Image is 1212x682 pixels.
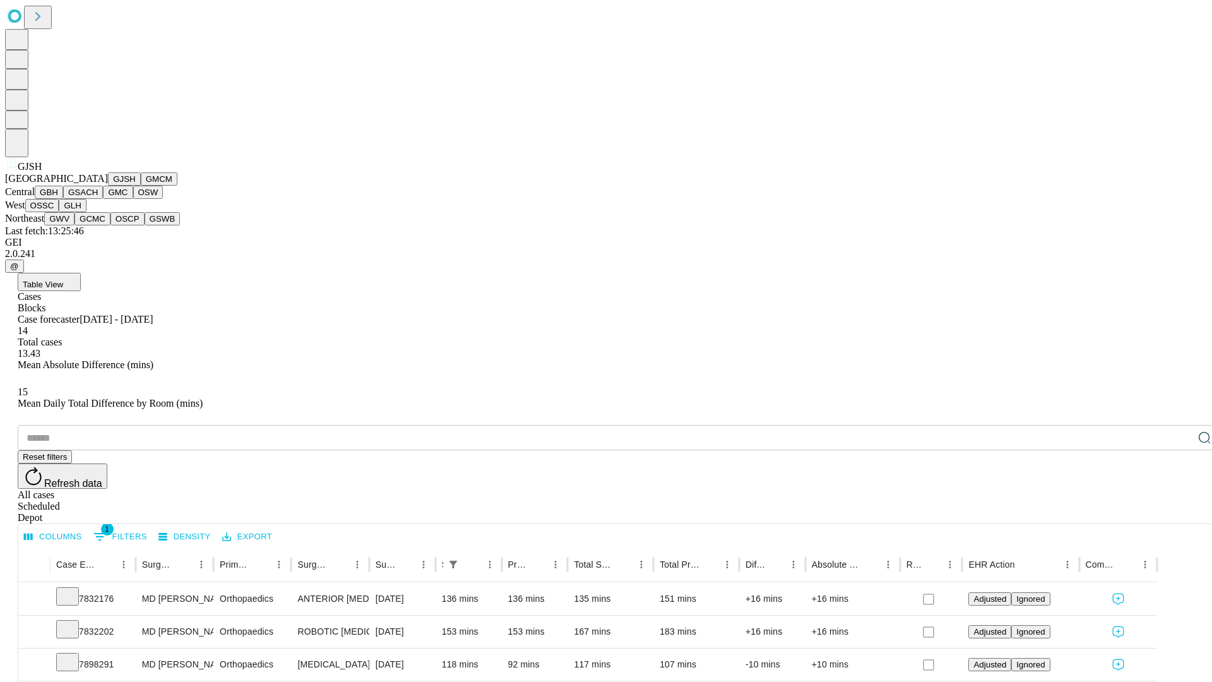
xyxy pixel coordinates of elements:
[376,583,429,615] div: [DATE]
[56,559,96,570] div: Case Epic Id
[18,386,28,397] span: 15
[331,556,348,573] button: Sort
[574,583,647,615] div: 135 mins
[1011,658,1050,671] button: Ignored
[59,199,86,212] button: GLH
[25,621,44,643] button: Expand
[718,556,736,573] button: Menu
[746,649,799,681] div: -10 mins
[25,654,44,676] button: Expand
[660,559,699,570] div: Total Predicted Duration
[97,556,115,573] button: Sort
[18,359,153,370] span: Mean Absolute Difference (mins)
[785,556,802,573] button: Menu
[1016,627,1045,637] span: Ignored
[1016,556,1034,573] button: Sort
[746,616,799,648] div: +16 mins
[508,649,562,681] div: 92 mins
[574,559,614,570] div: Total Scheduled Duration
[297,559,329,570] div: Surgery Name
[219,527,275,547] button: Export
[1136,556,1154,573] button: Menu
[5,237,1207,248] div: GEI
[101,523,114,535] span: 1
[142,649,207,681] div: MD [PERSON_NAME] [PERSON_NAME]
[103,186,133,199] button: GMC
[220,616,285,648] div: Orthopaedics
[142,559,174,570] div: Surgeon Name
[508,616,562,648] div: 153 mins
[10,261,19,271] span: @
[376,559,396,570] div: Surgery Date
[508,559,528,570] div: Predicted In Room Duration
[220,649,285,681] div: Orthopaedics
[270,556,288,573] button: Menu
[906,559,923,570] div: Resolved in EHR
[746,583,799,615] div: +16 mins
[660,649,733,681] div: 107 mins
[21,527,85,547] button: Select columns
[44,212,74,225] button: GWV
[701,556,718,573] button: Sort
[973,594,1006,604] span: Adjusted
[376,649,429,681] div: [DATE]
[108,172,141,186] button: GJSH
[968,592,1011,606] button: Adjusted
[142,583,207,615] div: MD [PERSON_NAME] [PERSON_NAME]
[63,186,103,199] button: GSACH
[481,556,499,573] button: Menu
[5,200,25,210] span: West
[193,556,210,573] button: Menu
[25,589,44,611] button: Expand
[574,649,647,681] div: 117 mins
[879,556,897,573] button: Menu
[442,649,496,681] div: 118 mins
[444,556,462,573] div: 1 active filter
[145,212,181,225] button: GSWB
[297,616,362,648] div: ROBOTIC [MEDICAL_DATA] KNEE TOTAL
[968,559,1014,570] div: EHR Action
[18,464,107,489] button: Refresh data
[348,556,366,573] button: Menu
[56,649,129,681] div: 7898291
[18,398,203,409] span: Mean Daily Total Difference by Room (mins)
[660,616,733,648] div: 183 mins
[18,314,80,325] span: Case forecaster
[1059,556,1076,573] button: Menu
[5,225,84,236] span: Last fetch: 13:25:46
[812,559,860,570] div: Absolute Difference
[142,616,207,648] div: MD [PERSON_NAME] [PERSON_NAME]
[1086,559,1117,570] div: Comments
[767,556,785,573] button: Sort
[973,627,1006,637] span: Adjusted
[155,527,214,547] button: Density
[415,556,432,573] button: Menu
[297,649,362,681] div: [MEDICAL_DATA] MEDIAL AND LATERAL MENISCECTOMY
[5,173,108,184] span: [GEOGRAPHIC_DATA]
[444,556,462,573] button: Show filters
[110,212,145,225] button: OSCP
[397,556,415,573] button: Sort
[633,556,650,573] button: Menu
[660,583,733,615] div: 151 mins
[220,583,285,615] div: Orthopaedics
[1011,592,1050,606] button: Ignored
[5,248,1207,260] div: 2.0.241
[220,559,251,570] div: Primary Service
[18,348,40,359] span: 13.43
[1119,556,1136,573] button: Sort
[746,559,766,570] div: Difference
[5,186,35,197] span: Central
[376,616,429,648] div: [DATE]
[44,478,102,489] span: Refresh data
[442,583,496,615] div: 136 mins
[56,616,129,648] div: 7832202
[1016,594,1045,604] span: Ignored
[1016,660,1045,669] span: Ignored
[862,556,879,573] button: Sort
[812,583,894,615] div: +16 mins
[529,556,547,573] button: Sort
[18,325,28,336] span: 14
[18,450,72,464] button: Reset filters
[968,625,1011,638] button: Adjusted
